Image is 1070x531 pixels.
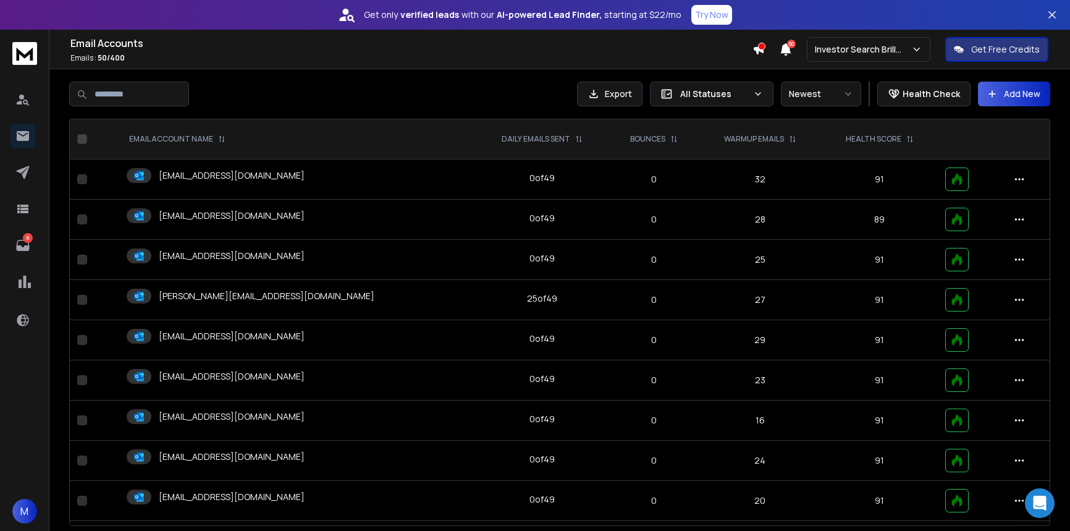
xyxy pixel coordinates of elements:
[159,250,305,262] p: [EMAIL_ADDRESS][DOMAIN_NAME]
[978,82,1050,106] button: Add New
[497,9,602,21] strong: AI-powered Lead Finder,
[159,330,305,342] p: [EMAIL_ADDRESS][DOMAIN_NAME]
[699,280,821,320] td: 27
[821,280,938,320] td: 91
[787,40,796,48] span: 50
[821,360,938,401] td: 91
[821,159,938,200] td: 91
[846,134,901,144] p: HEALTH SCORE
[11,233,35,258] a: 8
[159,410,305,423] p: [EMAIL_ADDRESS][DOMAIN_NAME]
[695,9,728,21] p: Try Now
[699,159,821,200] td: 32
[903,88,960,100] p: Health Check
[821,481,938,521] td: 91
[12,499,37,524] button: M
[617,495,691,507] p: 0
[70,36,752,51] h1: Email Accounts
[529,453,555,465] div: 0 of 49
[945,37,1048,62] button: Get Free Credits
[617,173,691,185] p: 0
[699,240,821,280] td: 25
[529,373,555,385] div: 0 of 49
[159,210,305,222] p: [EMAIL_ADDRESS][DOMAIN_NAME]
[821,320,938,360] td: 91
[724,134,784,144] p: WARMUP EMAILS
[159,451,305,463] p: [EMAIL_ADDRESS][DOMAIN_NAME]
[529,212,555,224] div: 0 of 49
[821,240,938,280] td: 91
[781,82,861,106] button: Newest
[159,491,305,503] p: [EMAIL_ADDRESS][DOMAIN_NAME]
[364,9,681,21] p: Get only with our starting at $22/mo
[527,292,557,305] div: 25 of 49
[502,134,570,144] p: DAILY EMAILS SENT
[680,88,748,100] p: All Statuses
[617,414,691,427] p: 0
[617,213,691,226] p: 0
[815,43,911,56] p: Investor Search Brillwood
[617,454,691,467] p: 0
[529,413,555,425] div: 0 of 49
[877,82,971,106] button: Health Check
[529,333,555,345] div: 0 of 49
[1025,488,1055,518] div: Open Intercom Messenger
[699,200,821,240] td: 28
[400,9,459,21] strong: verified leads
[129,134,225,144] div: EMAIL ACCOUNT NAME
[617,374,691,386] p: 0
[529,493,555,506] div: 0 of 49
[617,334,691,346] p: 0
[617,253,691,266] p: 0
[699,320,821,360] td: 29
[577,82,642,106] button: Export
[617,294,691,306] p: 0
[821,401,938,441] td: 91
[691,5,732,25] button: Try Now
[529,252,555,265] div: 0 of 49
[159,290,374,302] p: [PERSON_NAME][EMAIL_ADDRESS][DOMAIN_NAME]
[159,169,305,182] p: [EMAIL_ADDRESS][DOMAIN_NAME]
[699,360,821,401] td: 23
[821,441,938,481] td: 91
[699,401,821,441] td: 16
[159,370,305,383] p: [EMAIL_ADDRESS][DOMAIN_NAME]
[630,134,665,144] p: BOUNCES
[699,481,821,521] td: 20
[971,43,1040,56] p: Get Free Credits
[699,441,821,481] td: 24
[12,42,37,65] img: logo
[529,172,555,184] div: 0 of 49
[821,200,938,240] td: 89
[23,233,33,243] p: 8
[70,53,752,63] p: Emails :
[98,53,125,63] span: 50 / 400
